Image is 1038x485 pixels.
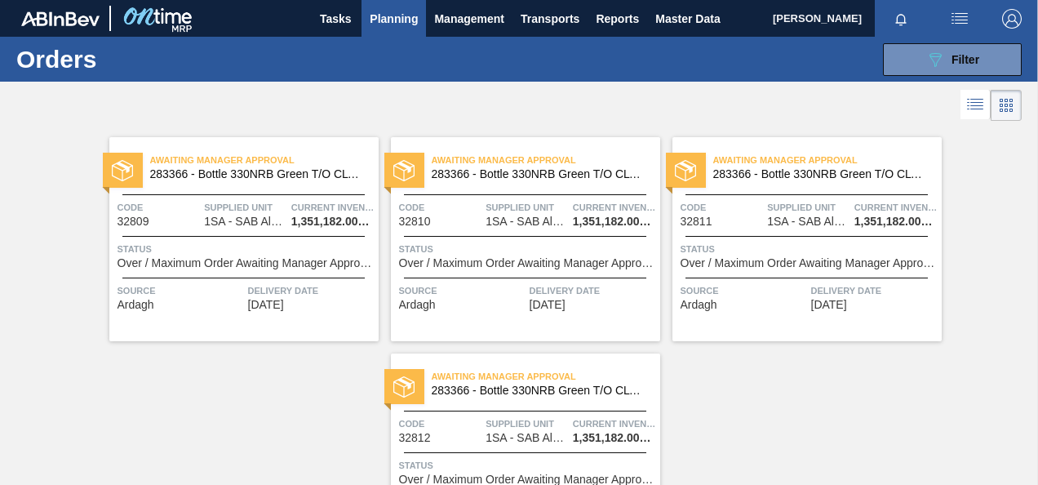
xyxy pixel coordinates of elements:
span: Planning [370,9,418,29]
span: Awaiting Manager Approval [432,152,660,168]
span: Awaiting Manager Approval [150,152,379,168]
span: 10/16/2025 [811,299,847,311]
span: Status [681,241,938,257]
span: 32810 [399,216,431,228]
span: 32812 [399,432,431,444]
span: Code [681,199,764,216]
span: 1SA - SAB Alrode Brewery [767,216,849,228]
span: 32811 [681,216,712,228]
span: Source [681,283,807,299]
span: Delivery Date [530,283,656,299]
span: Code [118,199,201,216]
span: 32809 [118,216,149,228]
span: Current inventory [854,199,938,216]
button: Filter [883,43,1022,76]
span: Over / Maximum Order Awaiting Manager Approval [118,257,375,269]
img: TNhmsLtSVTkK8tSr43FrP2fwEKptu5GPRR3wAAAABJRU5ErkJggg== [21,11,100,26]
span: Filter [951,53,979,66]
span: 283366 - Bottle 330NRB Green T/O CLT Booster [150,168,366,180]
span: Delivery Date [248,283,375,299]
span: Current inventory [291,199,375,216]
span: Reports [596,9,639,29]
img: userActions [950,9,969,29]
span: Awaiting Manager Approval [713,152,942,168]
span: 1,351,182.000 EA [573,432,656,444]
span: Status [399,241,656,257]
button: Notifications [875,7,927,30]
span: 283366 - Bottle 330NRB Green T/O CLT Booster [713,168,929,180]
img: status [112,160,133,181]
span: Supplied Unit [486,416,569,432]
span: 1SA - SAB Alrode Brewery [486,432,567,444]
img: status [393,376,415,398]
a: statusAwaiting Manager Approval283366 - Bottle 330NRB Green T/O CLT BoosterCode32810Supplied Unit... [379,137,660,341]
span: Awaiting Manager Approval [432,368,660,385]
span: 1,351,182.000 EA [291,216,375,228]
span: Management [434,9,504,29]
span: Current inventory [573,416,656,432]
span: Over / Maximum Order Awaiting Manager Approval [399,257,656,269]
span: 1SA - SAB Alrode Brewery [204,216,286,228]
span: Over / Maximum Order Awaiting Manager Approval [681,257,938,269]
span: Transports [521,9,579,29]
span: Ardagh [118,299,154,311]
span: Current inventory [573,199,656,216]
span: 283366 - Bottle 330NRB Green T/O CLT Booster [432,385,647,397]
span: 283366 - Bottle 330NRB Green T/O CLT Booster [432,168,647,180]
span: Master Data [655,9,720,29]
span: 10/14/2025 [530,299,566,311]
span: Tasks [317,9,353,29]
span: Supplied Unit [204,199,287,216]
span: 1,351,182.000 EA [854,216,938,228]
span: Supplied Unit [767,199,850,216]
span: 1,351,182.000 EA [573,216,656,228]
h1: Orders [16,50,242,69]
span: Ardagh [681,299,717,311]
a: statusAwaiting Manager Approval283366 - Bottle 330NRB Green T/O CLT BoosterCode32811Supplied Unit... [660,137,942,341]
img: status [393,160,415,181]
span: 1SA - SAB Alrode Brewery [486,216,567,228]
img: Logout [1002,9,1022,29]
a: statusAwaiting Manager Approval283366 - Bottle 330NRB Green T/O CLT BoosterCode32809Supplied Unit... [97,137,379,341]
div: Card Vision [991,90,1022,121]
span: Code [399,199,482,216]
span: Status [399,457,656,474]
span: Code [399,416,482,432]
span: Status [118,241,375,257]
span: 10/14/2025 [248,299,284,311]
div: List Vision [960,90,991,121]
span: Source [118,283,244,299]
img: status [675,160,696,181]
span: Ardagh [399,299,436,311]
span: Source [399,283,526,299]
span: Delivery Date [811,283,938,299]
span: Supplied Unit [486,199,569,216]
